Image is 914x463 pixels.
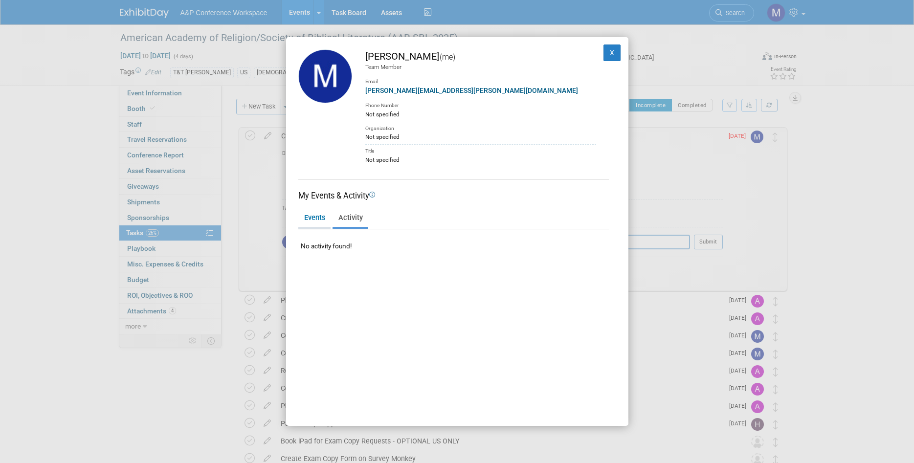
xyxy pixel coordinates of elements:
button: X [603,44,621,61]
img: Maria Rohde [298,49,352,103]
a: Activity [333,210,368,227]
div: Not specified [365,110,596,119]
div: Not specified [365,155,596,164]
div: [PERSON_NAME] [365,49,596,64]
a: Events [298,210,331,227]
div: Phone Number [365,99,596,110]
div: My Events & Activity [298,190,609,201]
div: Team Member [365,63,596,71]
a: [PERSON_NAME][EMAIL_ADDRESS][PERSON_NAME][DOMAIN_NAME] [365,87,578,94]
div: No activity found! [296,232,606,251]
div: Title [365,144,596,155]
div: Organization [365,122,596,133]
span: (me) [439,52,455,62]
div: Email [365,71,596,86]
div: Not specified [365,132,596,141]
